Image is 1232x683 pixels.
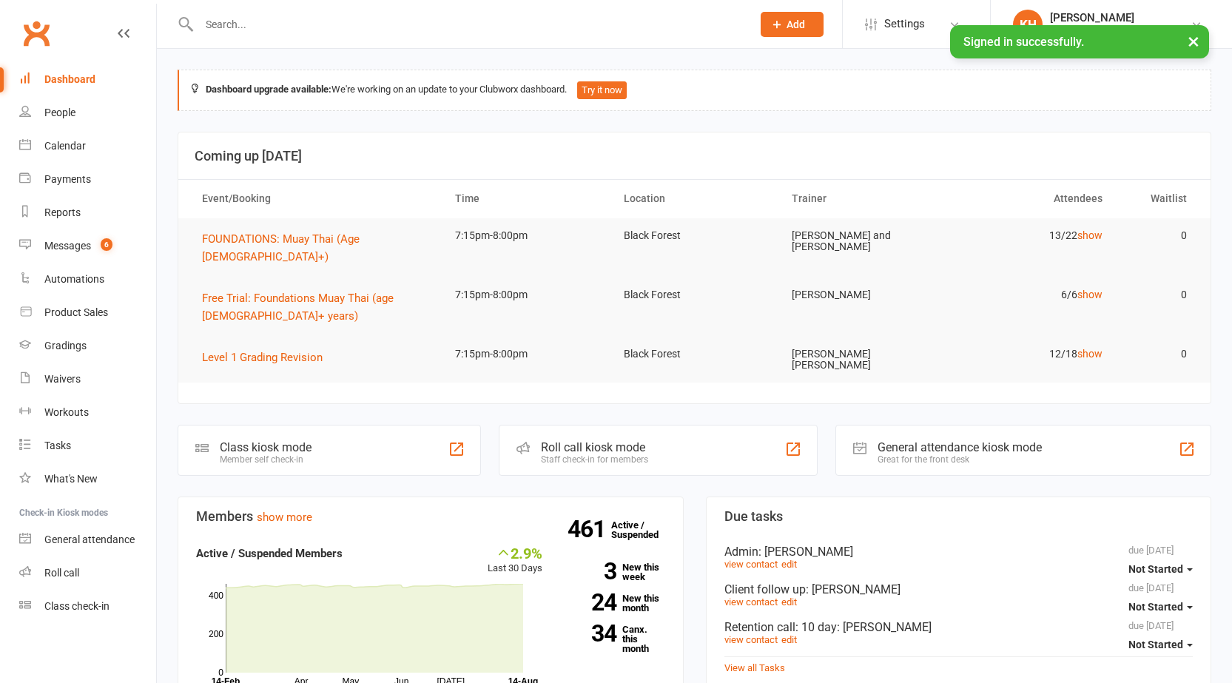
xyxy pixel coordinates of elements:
div: Roll call kiosk mode [541,440,648,454]
a: show [1077,348,1103,360]
span: Free Trial: Foundations Muay Thai (age [DEMOGRAPHIC_DATA]+ years) [202,292,394,323]
span: 6 [101,238,112,251]
td: Black Forest [610,337,779,371]
strong: Dashboard upgrade available: [206,84,331,95]
span: Not Started [1128,601,1183,613]
div: Workouts [44,406,89,418]
td: 12/18 [947,337,1116,371]
div: Great for the front desk [878,454,1042,465]
a: view contact [724,596,778,608]
h3: Members [196,509,665,524]
strong: Active / Suspended Members [196,547,343,560]
td: 7:15pm-8:00pm [442,218,610,253]
a: Class kiosk mode [19,590,156,623]
div: Last 30 Days [488,545,542,576]
input: Search... [195,14,741,35]
span: : [PERSON_NAME] [806,582,901,596]
span: Settings [884,7,925,41]
button: Not Started [1128,593,1193,620]
a: edit [781,634,797,645]
div: Staff check-in for members [541,454,648,465]
th: Trainer [778,180,947,218]
a: show more [257,511,312,524]
div: Product Sales [44,306,108,318]
th: Time [442,180,610,218]
div: We're working on an update to your Clubworx dashboard. [178,70,1211,111]
a: 3New this week [565,562,665,582]
a: view contact [724,634,778,645]
td: 0 [1116,337,1200,371]
div: Payments [44,173,91,185]
span: Level 1 Grading Revision [202,351,323,364]
div: Class kiosk mode [220,440,312,454]
button: Free Trial: Foundations Muay Thai (age [DEMOGRAPHIC_DATA]+ years) [202,289,428,325]
div: People [44,107,75,118]
a: Dashboard [19,63,156,96]
button: × [1180,25,1207,57]
div: Reports [44,206,81,218]
div: Client follow up [724,582,1194,596]
div: Tasks [44,440,71,451]
div: KH [1013,10,1043,39]
h3: Coming up [DATE] [195,149,1194,164]
a: edit [781,596,797,608]
th: Waitlist [1116,180,1200,218]
div: Southside Muay Thai & Fitness [1050,24,1191,38]
button: Not Started [1128,556,1193,582]
a: Calendar [19,129,156,163]
div: Class check-in [44,600,110,612]
span: Not Started [1128,639,1183,650]
div: Calendar [44,140,86,152]
span: Not Started [1128,563,1183,575]
div: What's New [44,473,98,485]
a: Messages 6 [19,229,156,263]
td: [PERSON_NAME] and [PERSON_NAME] [778,218,947,265]
td: [PERSON_NAME] [PERSON_NAME] [778,337,947,383]
div: Automations [44,273,104,285]
div: General attendance kiosk mode [878,440,1042,454]
div: [PERSON_NAME] [1050,11,1191,24]
a: show [1077,229,1103,241]
div: Gradings [44,340,87,351]
td: 0 [1116,277,1200,312]
strong: 34 [565,622,616,645]
a: View all Tasks [724,662,785,673]
button: Try it now [577,81,627,99]
h3: Due tasks [724,509,1194,524]
a: Clubworx [18,15,55,52]
td: 13/22 [947,218,1116,253]
div: Retention call: 10 day [724,620,1194,634]
td: Black Forest [610,277,779,312]
span: Signed in successfully. [963,35,1084,49]
a: Gradings [19,329,156,363]
th: Location [610,180,779,218]
a: Waivers [19,363,156,396]
div: Member self check-in [220,454,312,465]
td: Black Forest [610,218,779,253]
div: Dashboard [44,73,95,85]
button: Not Started [1128,631,1193,658]
button: Level 1 Grading Revision [202,349,333,366]
td: 0 [1116,218,1200,253]
strong: 3 [565,560,616,582]
td: [PERSON_NAME] [778,277,947,312]
span: Add [787,18,805,30]
a: Tasks [19,429,156,462]
span: : [PERSON_NAME] [758,545,853,559]
a: People [19,96,156,129]
th: Attendees [947,180,1116,218]
a: 461Active / Suspended [611,509,676,551]
div: 2.9% [488,545,542,561]
a: 24New this month [565,593,665,613]
a: Workouts [19,396,156,429]
a: General attendance kiosk mode [19,523,156,556]
div: Messages [44,240,91,252]
a: Reports [19,196,156,229]
a: show [1077,289,1103,300]
th: Event/Booking [189,180,442,218]
a: What's New [19,462,156,496]
span: : [PERSON_NAME] [837,620,932,634]
td: 7:15pm-8:00pm [442,337,610,371]
button: FOUNDATIONS: Muay Thai (Age [DEMOGRAPHIC_DATA]+) [202,230,428,266]
div: Roll call [44,567,79,579]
